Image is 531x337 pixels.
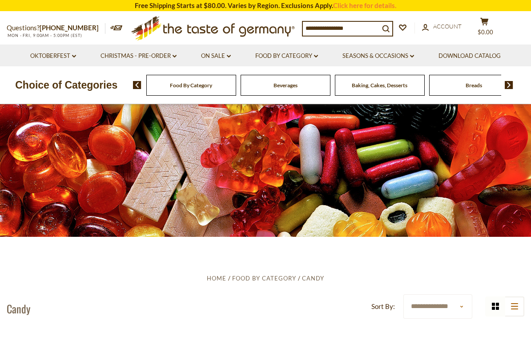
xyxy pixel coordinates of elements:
span: Account [433,23,462,30]
a: [PHONE_NUMBER] [40,24,99,32]
a: Download Catalog [438,51,501,61]
a: Oktoberfest [30,51,76,61]
h1: Candy [7,302,30,315]
p: Questions? [7,22,105,34]
a: Click here for details. [333,1,396,9]
button: $0.00 [471,17,498,40]
a: Seasons & Occasions [342,51,414,61]
span: MON - FRI, 9:00AM - 5:00PM (EST) [7,33,82,38]
a: Food By Category [255,51,318,61]
a: Christmas - PRE-ORDER [101,51,177,61]
img: previous arrow [133,81,141,89]
span: $0.00 [478,28,493,36]
a: On Sale [201,51,231,61]
a: Baking, Cakes, Desserts [352,82,407,89]
a: Beverages [274,82,298,89]
a: Candy [302,275,324,282]
a: Food By Category [232,275,296,282]
a: Account [422,22,462,32]
a: Food By Category [170,82,212,89]
img: next arrow [505,81,513,89]
a: Home [207,275,226,282]
label: Sort By: [371,301,395,312]
a: Breads [466,82,482,89]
